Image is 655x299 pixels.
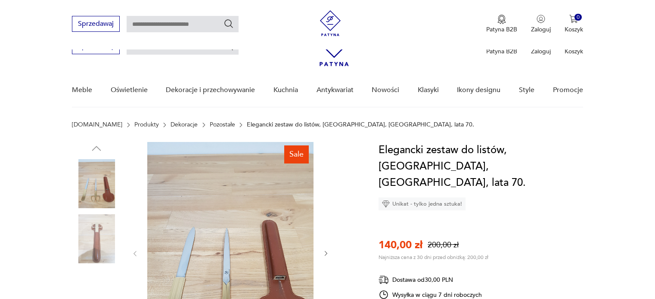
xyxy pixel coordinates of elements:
[273,74,298,107] a: Kuchnia
[486,25,517,34] p: Patyna B2B
[111,74,148,107] a: Oświetlenie
[565,15,583,34] button: 0Koszyk
[457,74,500,107] a: Ikony designu
[565,47,583,55] p: Koszyk
[486,15,517,34] a: Ikona medaluPatyna B2B
[418,74,439,107] a: Klasyki
[379,274,482,285] div: Dostawa od 30,00 PLN
[134,121,159,128] a: Produkty
[72,22,120,28] a: Sprzedawaj
[171,121,198,128] a: Dekoracje
[72,16,120,32] button: Sprzedawaj
[72,214,121,263] img: Zdjęcie produktu Elegancki zestaw do listów, Lerche Solingen, Niemcy, lata 70.
[72,121,122,128] a: [DOMAIN_NAME]
[531,47,551,55] p: Zaloguj
[428,240,459,250] p: 200,00 zł
[519,74,534,107] a: Style
[565,25,583,34] p: Koszyk
[247,121,474,128] p: Elegancki zestaw do listów, [GEOGRAPHIC_DATA], [GEOGRAPHIC_DATA], lata 70.
[574,14,582,21] div: 0
[531,15,551,34] button: Zaloguj
[569,15,578,23] img: Ikona koszyka
[372,74,399,107] a: Nowości
[486,15,517,34] button: Patyna B2B
[497,15,506,24] img: Ikona medalu
[224,18,234,29] button: Szukaj
[379,238,422,252] p: 140,00 zł
[72,74,92,107] a: Meble
[379,197,466,210] div: Unikat - tylko jedna sztuka!
[382,200,390,208] img: Ikona diamentu
[486,47,517,55] p: Patyna B2B
[166,74,255,107] a: Dekoracje i przechowywanie
[317,10,343,36] img: Patyna - sklep z meblami i dekoracjami vintage
[317,74,354,107] a: Antykwariat
[284,145,309,163] div: Sale
[72,159,121,208] img: Zdjęcie produktu Elegancki zestaw do listów, Lerche Solingen, Niemcy, lata 70.
[379,254,488,261] p: Najniższa cena z 30 dni przed obniżką: 200,00 zł
[531,25,551,34] p: Zaloguj
[553,74,583,107] a: Promocje
[379,142,583,191] h1: Elegancki zestaw do listów, [GEOGRAPHIC_DATA], [GEOGRAPHIC_DATA], lata 70.
[210,121,235,128] a: Pozostałe
[537,15,545,23] img: Ikonka użytkownika
[72,44,120,50] a: Sprzedawaj
[379,274,389,285] img: Ikona dostawy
